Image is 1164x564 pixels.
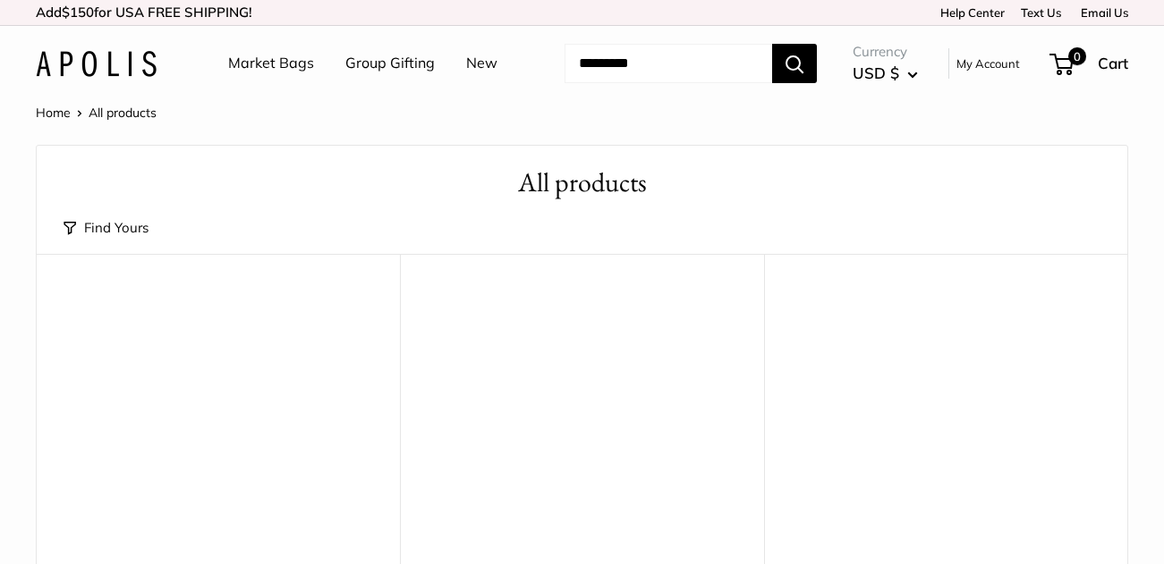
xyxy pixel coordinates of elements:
span: All products [89,105,157,121]
span: USD $ [853,63,899,82]
button: Find Yours [64,215,149,240]
span: Cart [1098,54,1128,72]
a: 0 Cart [1051,49,1128,78]
a: Group Gifting [345,50,435,77]
button: Search [772,44,817,83]
button: USD $ [853,59,918,88]
input: Search... [565,44,772,83]
a: Apolis Instant E-Gift VoucherApolis Instant E-Gift Voucher [55,299,382,536]
span: 0 [1068,47,1086,65]
h1: All products [64,164,1100,202]
span: Currency [853,39,918,64]
a: Home [36,105,71,121]
a: Text Us [1021,5,1061,20]
a: My Account [956,53,1020,74]
a: Email Us [1075,5,1128,20]
a: New [466,50,497,77]
span: $150 [62,4,94,21]
nav: Breadcrumb [36,101,157,124]
img: Apolis [36,51,157,77]
a: Market Bags [228,50,314,77]
a: Help Center [934,5,1005,20]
